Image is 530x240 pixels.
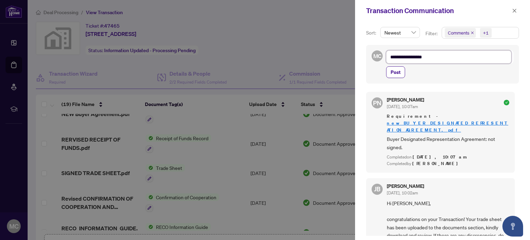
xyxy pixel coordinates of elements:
[471,31,474,35] span: close
[373,52,381,60] span: MC
[387,184,424,189] h5: [PERSON_NAME]
[387,135,509,151] span: Buyer Designated Representation Agreement: not signed.
[412,161,462,166] span: [PERSON_NAME]
[373,98,381,108] span: PN
[387,161,509,167] div: Completed by
[387,104,418,109] span: [DATE], 10:07am
[387,113,509,134] span: Requirement -
[387,154,509,161] div: Completed on
[512,8,517,13] span: close
[366,29,377,37] p: Sort:
[425,30,439,37] p: Filter:
[504,100,509,105] span: check-circle
[387,120,508,133] a: new_BUYER_DESIGNATED_REPRESENTATION_AGREEMENT.pdf
[386,66,405,78] button: Post
[445,28,476,38] span: Comments
[366,6,510,16] div: Transaction Communication
[384,27,416,38] span: Newest
[387,97,424,102] h5: [PERSON_NAME]
[391,67,401,78] span: Post
[448,29,469,36] span: Comments
[483,29,489,36] div: +1
[502,216,523,237] button: Open asap
[387,190,418,195] span: [DATE], 10:02am
[413,154,468,160] span: [DATE], 10:07am
[374,184,381,194] span: JB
